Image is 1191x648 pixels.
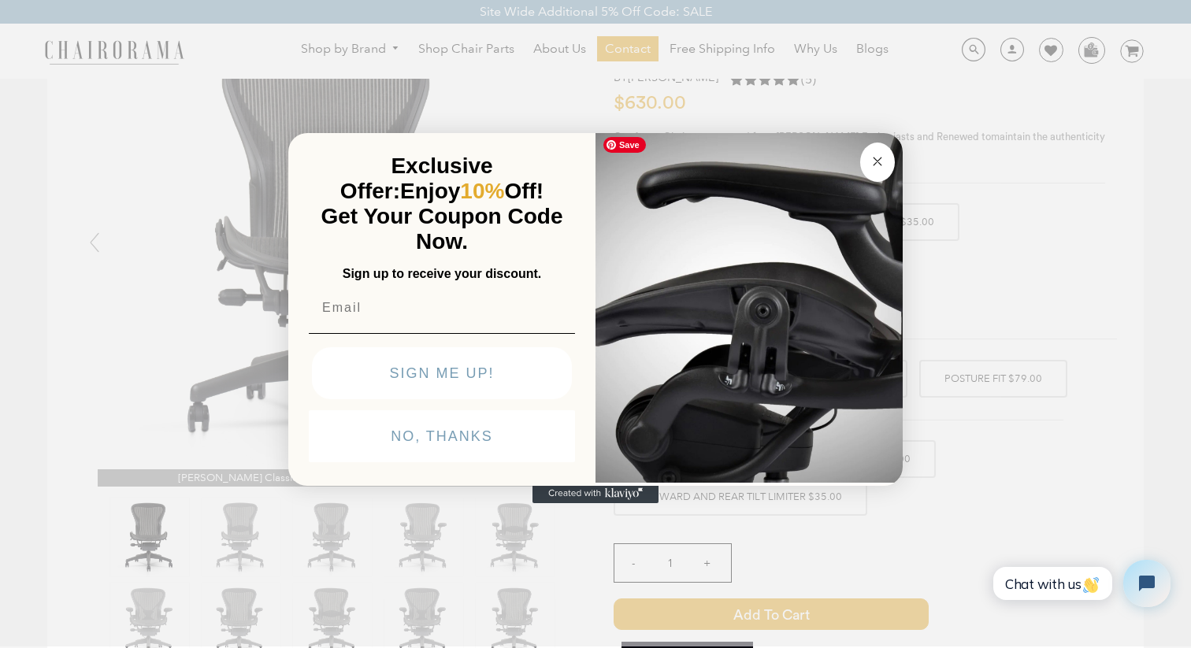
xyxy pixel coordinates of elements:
[400,179,544,203] span: Enjoy Off!
[309,410,575,462] button: NO, THANKS
[860,143,895,182] button: Close dialog
[309,292,575,324] input: Email
[532,484,659,503] a: Created with Klaviyo - opens in a new tab
[460,179,504,203] span: 10%
[309,333,575,334] img: underline
[321,204,563,254] span: Get Your Coupon Code Now.
[343,267,541,280] span: Sign up to receive your discount.
[976,546,1184,620] iframe: Tidio Chat
[603,137,646,153] span: Save
[312,347,572,399] button: SIGN ME UP!
[340,154,493,203] span: Exclusive Offer:
[595,130,903,483] img: 92d77583-a095-41f6-84e7-858462e0427a.jpeg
